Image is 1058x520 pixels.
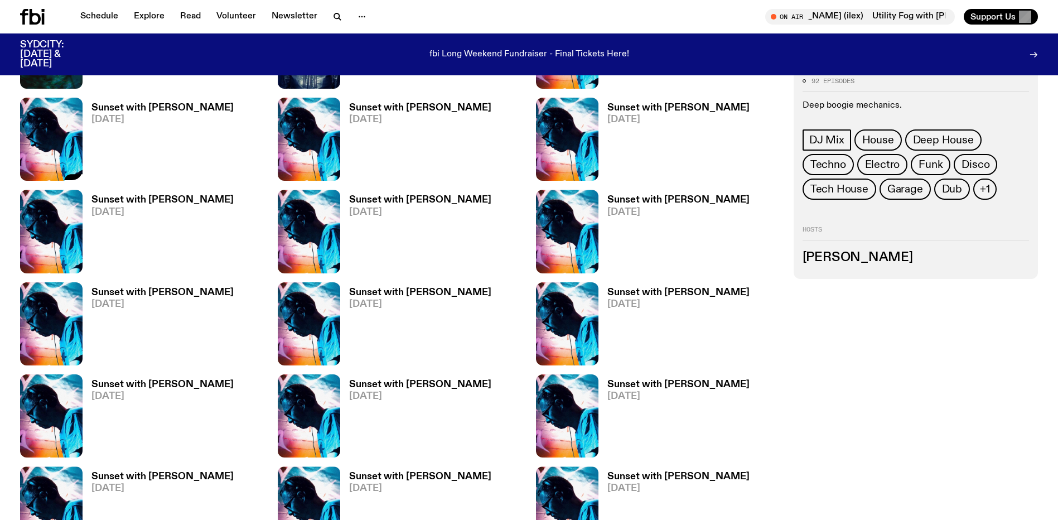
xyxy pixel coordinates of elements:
[349,208,491,217] span: [DATE]
[349,472,491,482] h3: Sunset with [PERSON_NAME]
[980,184,990,196] span: +1
[278,98,340,181] img: Simon Caldwell stands side on, looking downwards. He has headphones on. Behind him is a brightly ...
[340,288,491,365] a: Sunset with [PERSON_NAME][DATE]
[349,288,491,297] h3: Sunset with [PERSON_NAME]
[964,9,1038,25] button: Support Us
[349,392,491,401] span: [DATE]
[536,374,598,458] img: Simon Caldwell stands side on, looking downwards. He has headphones on. Behind him is a brightly ...
[803,130,851,151] a: DJ Mix
[857,155,908,176] a: Electro
[429,50,629,60] p: fbi Long Weekend Fundraiser - Final Tickets Here!
[340,103,491,181] a: Sunset with [PERSON_NAME][DATE]
[173,9,207,25] a: Read
[83,380,234,458] a: Sunset with [PERSON_NAME][DATE]
[91,208,234,217] span: [DATE]
[91,103,234,113] h3: Sunset with [PERSON_NAME]
[803,155,854,176] a: Techno
[607,195,750,205] h3: Sunset with [PERSON_NAME]
[340,195,491,273] a: Sunset with [PERSON_NAME][DATE]
[809,134,844,147] span: DJ Mix
[91,115,234,124] span: [DATE]
[911,155,950,176] a: Funk
[278,374,340,458] img: Simon Caldwell stands side on, looking downwards. He has headphones on. Behind him is a brightly ...
[607,115,750,124] span: [DATE]
[607,392,750,401] span: [DATE]
[913,134,974,147] span: Deep House
[970,12,1016,22] span: Support Us
[349,484,491,493] span: [DATE]
[607,208,750,217] span: [DATE]
[20,282,83,365] img: Simon Caldwell stands side on, looking downwards. He has headphones on. Behind him is a brightly ...
[20,190,83,273] img: Simon Caldwell stands side on, looking downwards. He has headphones on. Behind him is a brightly ...
[880,179,931,200] a: Garage
[962,159,989,171] span: Disco
[210,9,263,25] a: Volunteer
[91,472,234,482] h3: Sunset with [PERSON_NAME]
[340,380,491,458] a: Sunset with [PERSON_NAME][DATE]
[607,484,750,493] span: [DATE]
[349,300,491,309] span: [DATE]
[803,101,1029,112] p: Deep boogie mechanics.
[91,392,234,401] span: [DATE]
[803,179,876,200] a: Tech House
[765,9,955,25] button: On AirUtility Fog with [PERSON_NAME] (ilex)Utility Fog with [PERSON_NAME] (ilex)
[349,380,491,389] h3: Sunset with [PERSON_NAME]
[91,484,234,493] span: [DATE]
[20,98,83,181] img: Simon Caldwell stands side on, looking downwards. He has headphones on. Behind him is a brightly ...
[607,288,750,297] h3: Sunset with [PERSON_NAME]
[887,184,923,196] span: Garage
[349,103,491,113] h3: Sunset with [PERSON_NAME]
[598,103,750,181] a: Sunset with [PERSON_NAME][DATE]
[598,288,750,365] a: Sunset with [PERSON_NAME][DATE]
[598,195,750,273] a: Sunset with [PERSON_NAME][DATE]
[862,134,894,147] span: House
[83,103,234,181] a: Sunset with [PERSON_NAME][DATE]
[942,184,962,196] span: Dub
[905,130,982,151] a: Deep House
[83,288,234,365] a: Sunset with [PERSON_NAME][DATE]
[536,190,598,273] img: Simon Caldwell stands side on, looking downwards. He has headphones on. Behind him is a brightly ...
[607,103,750,113] h3: Sunset with [PERSON_NAME]
[536,282,598,365] img: Simon Caldwell stands side on, looking downwards. He has headphones on. Behind him is a brightly ...
[20,40,91,69] h3: SYDCITY: [DATE] & [DATE]
[919,159,943,171] span: Funk
[865,159,900,171] span: Electro
[607,472,750,482] h3: Sunset with [PERSON_NAME]
[278,282,340,365] img: Simon Caldwell stands side on, looking downwards. He has headphones on. Behind him is a brightly ...
[536,98,598,181] img: Simon Caldwell stands side on, looking downwards. He has headphones on. Behind him is a brightly ...
[349,115,491,124] span: [DATE]
[973,179,997,200] button: +1
[74,9,125,25] a: Schedule
[811,78,854,84] span: 92 episodes
[934,179,970,200] a: Dub
[91,380,234,389] h3: Sunset with [PERSON_NAME]
[91,288,234,297] h3: Sunset with [PERSON_NAME]
[349,195,491,205] h3: Sunset with [PERSON_NAME]
[91,195,234,205] h3: Sunset with [PERSON_NAME]
[598,380,750,458] a: Sunset with [PERSON_NAME][DATE]
[607,380,750,389] h3: Sunset with [PERSON_NAME]
[854,130,902,151] a: House
[810,184,868,196] span: Tech House
[91,300,234,309] span: [DATE]
[20,374,83,458] img: Simon Caldwell stands side on, looking downwards. He has headphones on. Behind him is a brightly ...
[954,155,997,176] a: Disco
[803,227,1029,240] h2: Hosts
[803,252,1029,264] h3: [PERSON_NAME]
[278,190,340,273] img: Simon Caldwell stands side on, looking downwards. He has headphones on. Behind him is a brightly ...
[607,300,750,309] span: [DATE]
[810,159,846,171] span: Techno
[83,195,234,273] a: Sunset with [PERSON_NAME][DATE]
[127,9,171,25] a: Explore
[265,9,324,25] a: Newsletter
